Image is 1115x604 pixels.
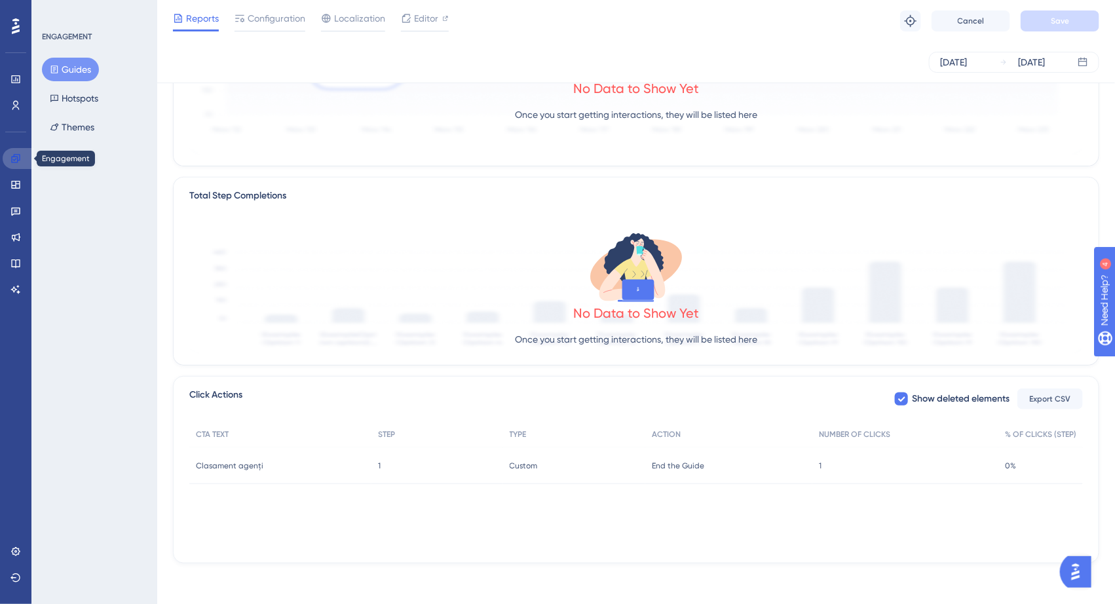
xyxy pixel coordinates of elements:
button: Themes [42,115,102,139]
span: Save [1051,16,1069,26]
span: STEP [378,429,395,440]
span: Custom [510,461,538,471]
span: ACTION [652,429,681,440]
button: Hotspots [42,86,106,110]
span: 1 [819,461,822,471]
button: Save [1021,10,1099,31]
span: TYPE [510,429,527,440]
div: Total Step Completions [189,188,286,204]
span: Export CSV [1030,394,1071,404]
span: Clasament agenți [196,461,263,471]
span: 0% [1005,461,1016,471]
span: CTA TEXT [196,429,229,440]
span: End the Guide [652,461,704,471]
div: 4 [91,7,95,17]
div: [DATE] [940,54,967,70]
span: Localization [334,10,385,26]
p: Once you start getting interactions, they will be listed here [515,107,757,123]
span: Editor [414,10,438,26]
span: Click Actions [189,387,242,411]
span: Reports [186,10,219,26]
span: Show deleted elements [912,391,1010,407]
span: NUMBER OF CLICKS [819,429,890,440]
button: Export CSV [1017,388,1083,409]
span: % OF CLICKS (STEP) [1005,429,1076,440]
button: Cancel [932,10,1010,31]
span: Cancel [958,16,985,26]
span: Configuration [248,10,305,26]
p: Once you start getting interactions, they will be listed here [515,331,757,347]
div: ENGAGEMENT [42,31,92,42]
div: [DATE] [1018,54,1045,70]
div: No Data to Show Yet [573,79,699,98]
span: 1 [378,461,381,471]
span: Need Help? [31,3,82,19]
div: No Data to Show Yet [573,304,699,322]
button: Guides [42,58,99,81]
iframe: UserGuiding AI Assistant Launcher [1060,552,1099,592]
